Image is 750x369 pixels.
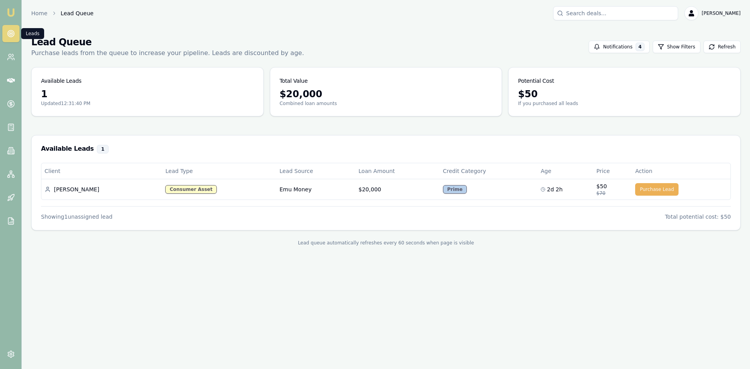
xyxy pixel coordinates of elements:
img: emu-icon-u.png [6,8,16,17]
span: Lead Queue [61,9,93,17]
p: If you purchased all leads [518,100,731,107]
th: Client [41,163,162,179]
div: Leads [21,28,44,39]
p: Purchase leads from the queue to increase your pipeline. Leads are discounted by age. [31,48,304,58]
p: Updated 12:31:40 PM [41,100,254,107]
div: $ 20,000 [280,88,493,100]
div: $70 [596,190,629,196]
button: Show Filters [653,41,700,53]
h3: Potential Cost [518,77,554,85]
th: Lead Type [162,163,276,179]
th: Loan Amount [355,163,440,179]
h3: Available Leads [41,77,82,85]
span: [PERSON_NAME] [702,10,741,16]
a: Home [31,9,47,17]
h3: Total Value [280,77,308,85]
div: Lead queue automatically refreshes every 60 seconds when page is visible [31,240,741,246]
div: Showing 1 unassigned lead [41,213,112,221]
h1: Lead Queue [31,36,304,48]
h3: Available Leads [41,145,731,153]
th: Credit Category [440,163,538,179]
th: Age [537,163,593,179]
th: Lead Source [276,163,355,179]
td: $20,000 [355,179,440,200]
button: Purchase Lead [635,183,679,196]
div: Consumer Asset [165,185,216,194]
span: $50 [596,182,607,190]
div: Prime [443,185,467,194]
button: Notifications4 [589,41,649,53]
div: $ 50 [518,88,731,100]
button: Refresh [704,41,741,53]
div: 1 [97,145,109,153]
th: Action [632,163,730,179]
div: Total potential cost: $50 [665,213,731,221]
span: 2d 2h [547,185,562,193]
nav: breadcrumb [31,9,93,17]
div: [PERSON_NAME] [45,185,159,193]
div: 4 [636,43,644,51]
th: Price [593,163,632,179]
td: Emu Money [276,179,355,200]
p: Combined loan amounts [280,100,493,107]
input: Search deals [553,6,678,20]
div: 1 [41,88,254,100]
